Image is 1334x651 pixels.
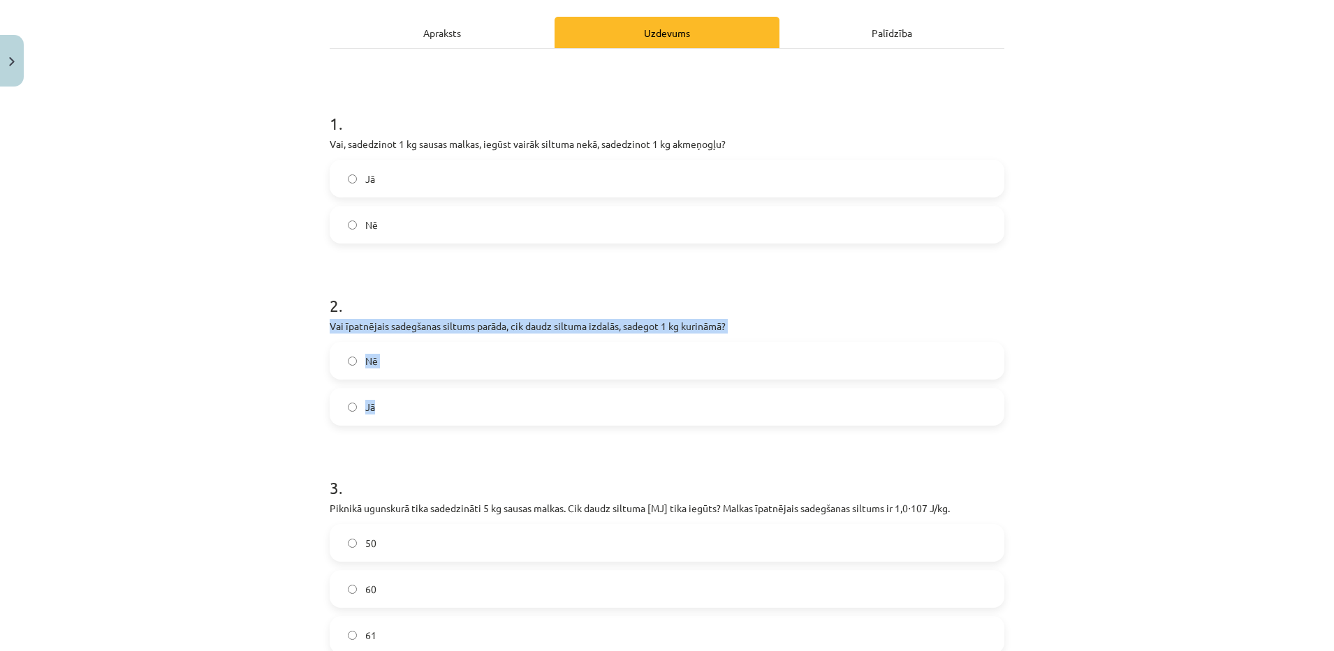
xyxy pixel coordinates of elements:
h1: 3 . [330,454,1004,497]
p: Vai, sadedzinot 1 kg sausas malkas, iegūst vairāk siltuma nekā, sadedzinot 1 kg akmeņogļu? [330,137,1004,151]
div: Apraksts [330,17,555,48]
input: 50 [348,539,357,548]
span: Jā [365,400,375,414]
span: 60 [365,582,376,597]
input: 61 [348,631,357,640]
span: 50 [365,536,376,551]
p: Vai īpatnējais sadegšanas siltums parāda, cik daudz siltuma izdalās, sadegot 1 kg kurināmā? [330,319,1004,334]
h1: 2 . [330,271,1004,315]
h1: 1 . [330,89,1004,133]
span: Nē [365,354,378,368]
p: Piknikā ugunskurā tika sadedzināti 5 kg sausas malkas. Cik daudz siltuma [MJ] tika iegūts? Malkas... [330,501,1004,516]
span: Nē [365,218,378,232]
input: Nē [348,357,357,366]
input: Nē [348,220,357,230]
input: Jā [348,403,357,412]
input: 60 [348,585,357,594]
input: Jā [348,174,357,184]
span: Jā [365,172,375,186]
div: Palīdzība [779,17,1004,48]
span: 61 [365,628,376,643]
img: icon-close-lesson-0947bae3869378f0d4975bcd49f059093ad1ed9edebbc8119c70593378902aed.svg [9,57,15,66]
div: Uzdevums [555,17,779,48]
